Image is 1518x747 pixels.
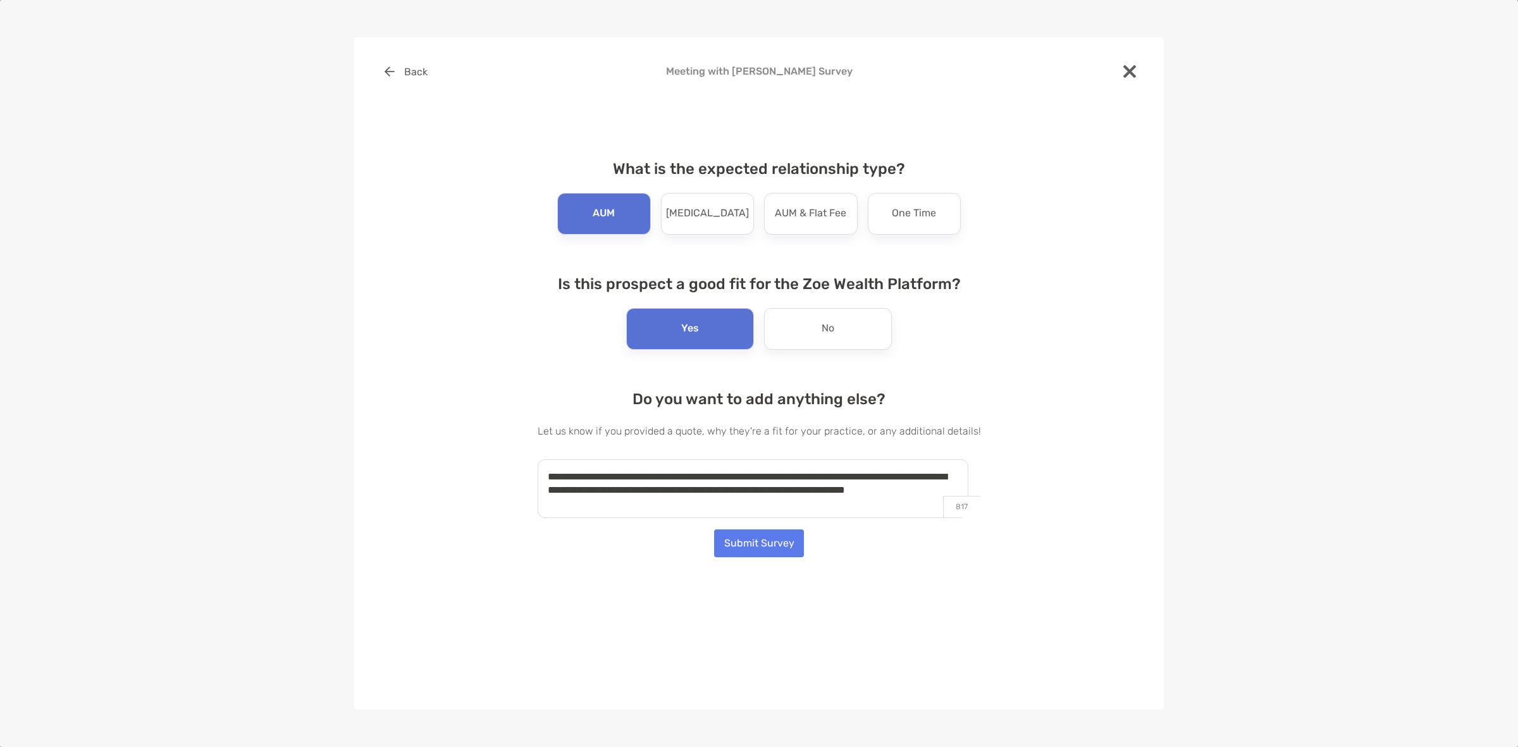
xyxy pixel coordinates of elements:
h4: Meeting with [PERSON_NAME] Survey [374,65,1144,77]
p: No [822,319,834,339]
p: Let us know if you provided a quote, why they're a fit for your practice, or any additional details! [538,423,981,439]
p: 817 [943,496,980,517]
img: button icon [385,66,395,77]
p: AUM & Flat Fee [775,204,846,224]
h4: What is the expected relationship type? [538,160,981,178]
h4: Is this prospect a good fit for the Zoe Wealth Platform? [538,275,981,293]
p: [MEDICAL_DATA] [666,204,749,224]
button: Back [374,58,437,85]
h4: Do you want to add anything else? [538,390,981,408]
img: close modal [1123,65,1136,78]
p: One Time [892,204,936,224]
button: Submit Survey [714,529,804,557]
p: Yes [681,319,699,339]
p: AUM [593,204,615,224]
